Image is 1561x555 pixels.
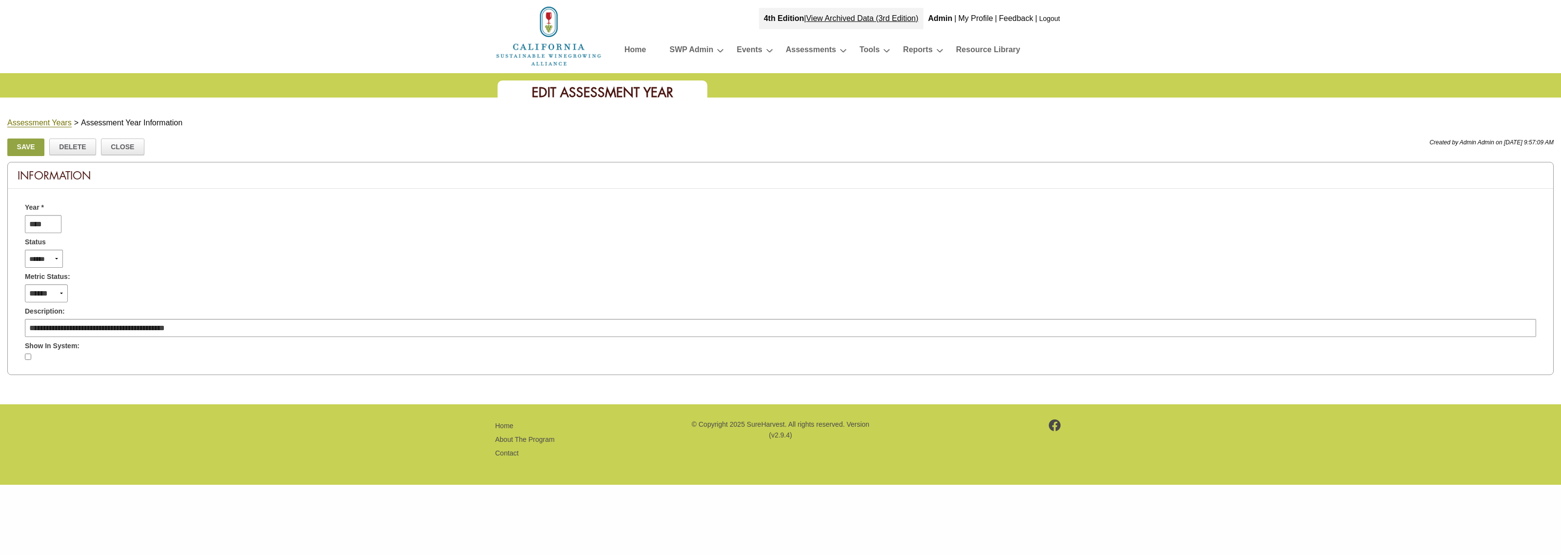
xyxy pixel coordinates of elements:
a: Home [495,31,602,40]
a: Save [7,139,44,156]
a: Assessment Years [7,119,72,127]
label: Show In System: [25,341,80,351]
a: Resource Library [956,43,1021,60]
a: Logout [1039,15,1060,22]
span: Assessment Year Information [81,119,182,127]
a: Contact [495,449,519,457]
span: > [74,119,79,127]
span: Year * [25,202,44,213]
a: About The Program [495,436,555,443]
a: Close [101,139,144,155]
span: Description: [25,306,65,317]
img: logo_cswa2x.png [495,5,602,67]
a: Home [624,43,646,60]
a: Feedback [999,14,1033,22]
img: footer-facebook.png [1049,419,1061,431]
a: Home [495,422,513,430]
p: © Copyright 2025 SureHarvest. All rights reserved. Version (v2.9.4) [690,419,871,441]
a: Events [737,43,762,60]
a: My Profile [958,14,993,22]
a: View Archived Data (3rd Edition) [806,14,918,22]
div: | [759,8,923,29]
a: Delete [49,139,96,155]
div: | [1034,8,1038,29]
div: Information [8,162,1553,189]
span: Edit Assessment Year [532,84,673,101]
span: Status [25,237,46,247]
a: SWP Admin [669,43,713,60]
span: Metric Status: [25,272,70,282]
a: Tools [860,43,880,60]
div: | [953,8,957,29]
strong: 4th Edition [764,14,804,22]
a: Assessments [786,43,836,60]
a: Reports [903,43,932,60]
span: Created by Admin Admin on [DATE] 9:57:09 AM [1429,139,1554,146]
div: | [994,8,998,29]
b: Admin [928,14,953,22]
